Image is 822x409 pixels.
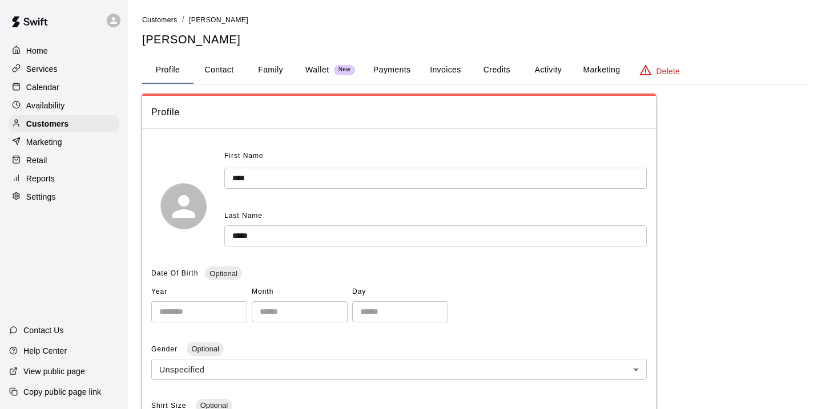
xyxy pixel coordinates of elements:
p: Delete [656,66,680,77]
a: Reports [9,170,119,187]
p: Help Center [23,345,67,357]
button: Credits [471,56,522,84]
p: Contact Us [23,325,64,336]
button: Family [245,56,296,84]
p: Marketing [26,136,62,148]
button: Activity [522,56,574,84]
a: Settings [9,188,119,205]
span: Year [151,283,247,301]
p: Customers [26,118,68,129]
h5: [PERSON_NAME] [142,32,808,47]
a: Retail [9,152,119,169]
span: Month [252,283,348,301]
div: basic tabs example [142,56,808,84]
span: New [334,66,355,74]
p: Calendar [26,82,59,93]
button: Payments [364,56,420,84]
a: Calendar [9,79,119,96]
button: Invoices [420,56,471,84]
p: Services [26,63,58,75]
p: Reports [26,173,55,184]
span: Last Name [224,212,263,220]
a: Customers [9,115,119,132]
span: Profile [151,105,647,120]
span: Customers [142,16,178,24]
a: Services [9,60,119,78]
button: Marketing [574,56,629,84]
span: Day [352,283,448,301]
span: Date Of Birth [151,269,198,277]
a: Availability [9,97,119,114]
p: Wallet [305,64,329,76]
p: Settings [26,191,56,203]
p: Home [26,45,48,56]
div: Unspecified [151,359,647,380]
span: Optional [187,345,223,353]
a: Marketing [9,133,119,151]
nav: breadcrumb [142,14,808,26]
p: Availability [26,100,65,111]
li: / [182,14,184,26]
button: Profile [142,56,194,84]
a: Home [9,42,119,59]
p: Retail [26,155,47,166]
span: Optional [205,269,241,278]
button: Contact [194,56,245,84]
p: View public page [23,366,85,377]
span: Gender [151,345,180,353]
p: Copy public page link [23,386,101,398]
span: [PERSON_NAME] [189,16,248,24]
a: Customers [142,15,178,24]
span: First Name [224,147,264,165]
